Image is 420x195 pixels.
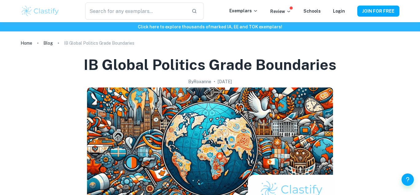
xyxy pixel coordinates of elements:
p: Review [270,8,291,15]
p: IB Global Politics Grade Boundaries [64,40,134,47]
h6: Click here to explore thousands of marked IA, EE and TOK exemplars ! [1,23,419,30]
p: • [214,78,215,85]
a: Blog [43,39,53,47]
a: Schools [303,9,321,14]
input: Search for any exemplars... [85,2,187,20]
button: Help and Feedback [402,173,414,186]
h1: IB Global Politics Grade Boundaries [84,55,336,75]
h2: [DATE] [218,78,232,85]
a: Login [333,9,345,14]
button: JOIN FOR FREE [357,6,399,17]
h2: By Roxanne [188,78,211,85]
a: Home [21,39,32,47]
p: Exemplars [229,7,258,14]
img: Clastify logo [21,5,60,17]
